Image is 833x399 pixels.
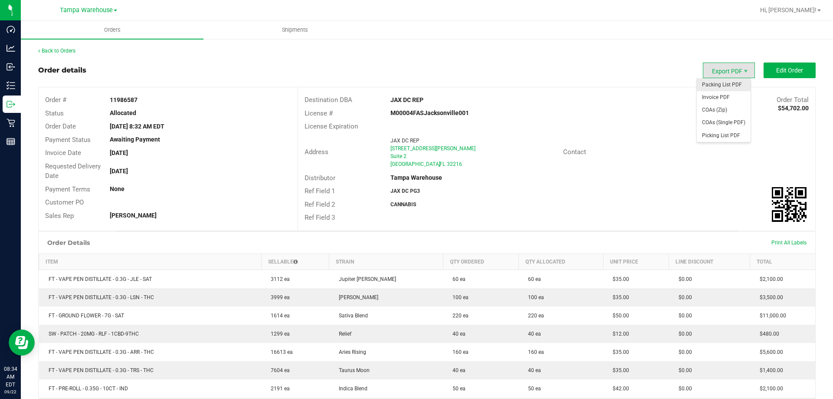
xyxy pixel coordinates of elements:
inline-svg: Reports [7,137,15,146]
span: Order Total [777,96,809,104]
th: Total [750,254,815,270]
span: FL [439,161,445,167]
inline-svg: Inbound [7,63,15,71]
span: Payment Terms [45,185,90,193]
span: $0.00 [674,294,692,300]
span: Print All Labels [771,240,807,246]
th: Line Discount [669,254,750,270]
span: Ref Field 2 [305,201,335,208]
th: Sellable [261,254,329,270]
span: Address [305,148,328,156]
span: $3,500.00 [755,294,783,300]
span: 16613 ea [266,349,293,355]
span: Customer PO [45,198,84,206]
iframe: Resource center [9,330,35,356]
span: Tampa Warehouse [60,7,113,14]
span: FT - GROUND FLOWER - 7G - SAT [44,313,124,319]
th: Qty Allocated [518,254,603,270]
th: Unit Price [603,254,669,270]
strong: $54,702.00 [778,105,809,112]
span: Jupiter [PERSON_NAME] [335,276,396,282]
strong: [PERSON_NAME] [110,212,157,219]
span: [PERSON_NAME] [335,294,378,300]
span: 160 ea [524,349,544,355]
span: SW - PATCH - 20MG - RLF - 1CBD-9THC [44,331,139,337]
span: $11,000.00 [755,313,786,319]
strong: [DATE] 8:32 AM EDT [110,123,164,130]
span: 100 ea [448,294,469,300]
span: 40 ea [448,331,466,337]
span: Payment Status [45,136,91,144]
span: Requested Delivery Date [45,162,101,180]
strong: [DATE] [110,149,128,156]
div: Order details [38,65,86,76]
span: 160 ea [448,349,469,355]
li: COAs (Zip) [697,104,751,116]
span: Ref Field 3 [305,214,335,221]
strong: Allocated [110,109,136,116]
span: $35.00 [608,349,629,355]
span: 100 ea [524,294,544,300]
span: $0.00 [674,349,692,355]
li: Export PDF [703,63,755,78]
span: $0.00 [674,331,692,337]
span: Distributor [305,174,335,182]
li: COAs (Single PDF) [697,116,751,129]
inline-svg: Retail [7,119,15,127]
span: FT - VAPE PEN DISTILLATE - 0.3G - JLE - SAT [44,276,152,282]
span: JAX DC REP [390,138,420,144]
span: $42.00 [608,386,629,392]
span: Orders [92,26,132,34]
th: Qty Ordered [443,254,518,270]
li: Invoice PDF [697,91,751,104]
span: Edit Order [776,67,803,74]
span: $2,100.00 [755,386,783,392]
strong: Tampa Warehouse [390,174,442,181]
span: 1299 ea [266,331,290,337]
span: License Expiration [305,122,358,130]
span: $35.00 [608,367,629,373]
a: Orders [21,21,203,39]
span: $2,100.00 [755,276,783,282]
strong: 11986587 [110,96,138,103]
span: $0.00 [674,367,692,373]
span: Taurus Moon [335,367,370,373]
strong: CANNABIS [390,201,416,208]
span: Contact [563,148,586,156]
span: Relief [335,331,351,337]
span: Indica Blend [335,386,367,392]
th: Strain [329,254,443,270]
span: [GEOGRAPHIC_DATA] [390,161,440,167]
span: $5,600.00 [755,349,783,355]
span: FT - VAPE PEN DISTILLATE - 0.3G - ARR - THC [44,349,154,355]
strong: Awaiting Payment [110,136,160,143]
span: $1,400.00 [755,367,783,373]
span: $12.00 [608,331,629,337]
p: 09/22 [4,389,17,395]
img: Scan me! [772,187,807,222]
span: 60 ea [448,276,466,282]
span: Order # [45,96,66,104]
span: Packing List PDF [697,79,751,91]
span: , [439,161,439,167]
a: Back to Orders [38,48,75,54]
span: 40 ea [524,367,541,373]
qrcode: 11986587 [772,187,807,222]
span: License # [305,109,333,117]
span: $0.00 [674,276,692,282]
inline-svg: Dashboard [7,25,15,34]
strong: M00004FASJacksonville001 [390,109,469,116]
li: Picking List PDF [697,129,751,142]
span: Sales Rep [45,212,74,220]
span: 3999 ea [266,294,290,300]
strong: None [110,185,125,192]
span: Order Date [45,122,76,130]
span: Shipments [270,26,320,34]
p: 08:34 AM EDT [4,365,17,389]
span: 2191 ea [266,386,290,392]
